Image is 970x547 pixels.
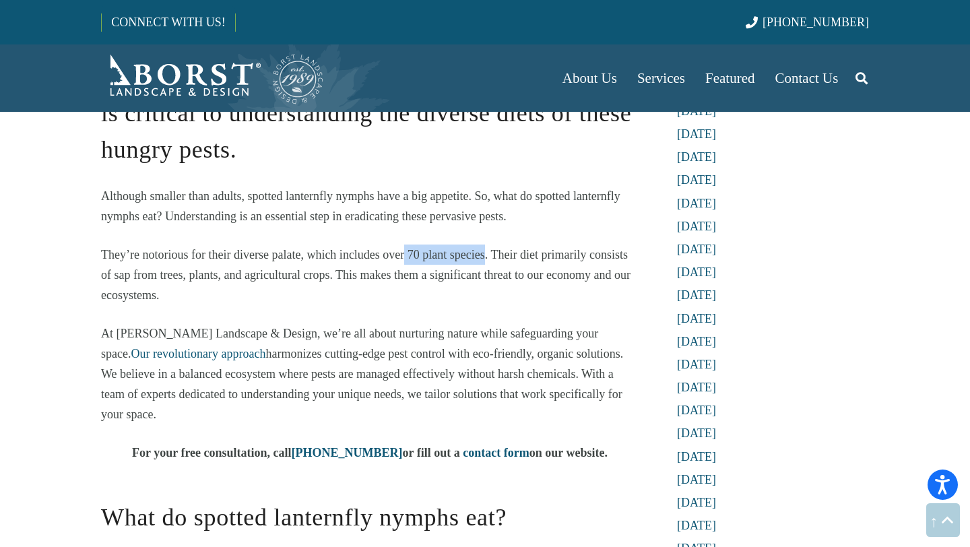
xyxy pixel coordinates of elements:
[677,312,716,325] a: [DATE]
[562,70,617,86] span: About Us
[848,61,875,95] a: Search
[677,288,716,302] a: [DATE]
[529,446,608,459] b: on our website.
[292,446,403,459] a: [PHONE_NUMBER]
[101,51,325,105] a: Borst-Logo
[132,446,291,459] b: For your free consultation, call
[101,504,507,531] span: What do spotted lanternfly nymphs eat?
[677,104,716,118] a: [DATE]
[677,243,716,256] a: [DATE]
[705,70,754,86] span: Featured
[677,150,716,164] a: [DATE]
[677,197,716,210] a: [DATE]
[677,265,716,279] a: [DATE]
[102,6,234,38] a: CONNECT WITH US!
[101,347,623,421] span: harmonizes cutting-edge pest control with eco-friendly, organic solutions. We believe in a balanc...
[677,496,716,509] a: [DATE]
[677,473,716,486] a: [DATE]
[746,15,869,29] a: [PHONE_NUMBER]
[131,347,265,360] a: Our revolutionary approach
[101,63,631,163] span: What do spotted lanternfly nymphs eat? Education is critical to understanding the diverse diets o...
[677,335,716,348] a: [DATE]
[763,15,869,29] span: [PHONE_NUMBER]
[775,70,839,86] span: Contact Us
[677,220,716,233] a: [DATE]
[677,450,716,463] a: [DATE]
[677,519,716,532] a: [DATE]
[403,446,460,459] b: or fill out a
[677,358,716,371] a: [DATE]
[460,446,529,459] a: contact form
[677,381,716,394] a: [DATE]
[677,404,716,417] a: [DATE]
[677,426,716,440] a: [DATE]
[765,44,849,112] a: Contact Us
[101,189,620,223] span: Although smaller than adults, spotted lanternfly nymphs have a big appetite. So, what do spotted ...
[637,70,685,86] span: Services
[552,44,627,112] a: About Us
[627,44,695,112] a: Services
[695,44,765,112] a: Featured
[463,446,529,459] b: contact form
[677,173,716,187] a: [DATE]
[101,327,598,360] span: At [PERSON_NAME] Landscape & Design, we’re all about nurturing nature while safeguarding your space.
[101,248,630,302] span: They’re notorious for their diverse palate, which includes over 70 plant species. Their diet prim...
[926,503,960,537] a: Back to top
[677,127,716,141] a: [DATE]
